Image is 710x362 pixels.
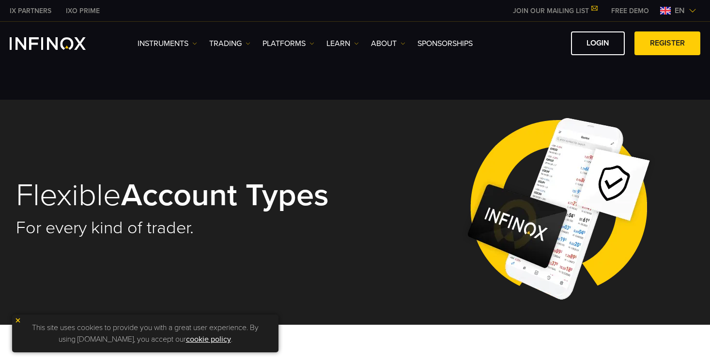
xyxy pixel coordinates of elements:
[138,38,197,49] a: Instruments
[326,38,359,49] a: Learn
[209,38,250,49] a: TRADING
[121,176,329,214] strong: Account Types
[17,319,274,347] p: This site uses cookies to provide you with a great user experience. By using [DOMAIN_NAME], you a...
[15,317,21,324] img: yellow close icon
[16,179,341,212] h1: Flexible
[2,6,59,16] a: INFINOX
[10,37,108,50] a: INFINOX Logo
[604,6,656,16] a: INFINOX MENU
[571,31,625,55] a: LOGIN
[16,217,341,239] h2: For every kind of trader.
[634,31,700,55] a: REGISTER
[417,38,473,49] a: SPONSORSHIPS
[371,38,405,49] a: ABOUT
[262,38,314,49] a: PLATFORMS
[59,6,107,16] a: INFINOX
[506,7,604,15] a: JOIN OUR MAILING LIST
[671,5,689,16] span: en
[186,334,231,344] a: cookie policy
